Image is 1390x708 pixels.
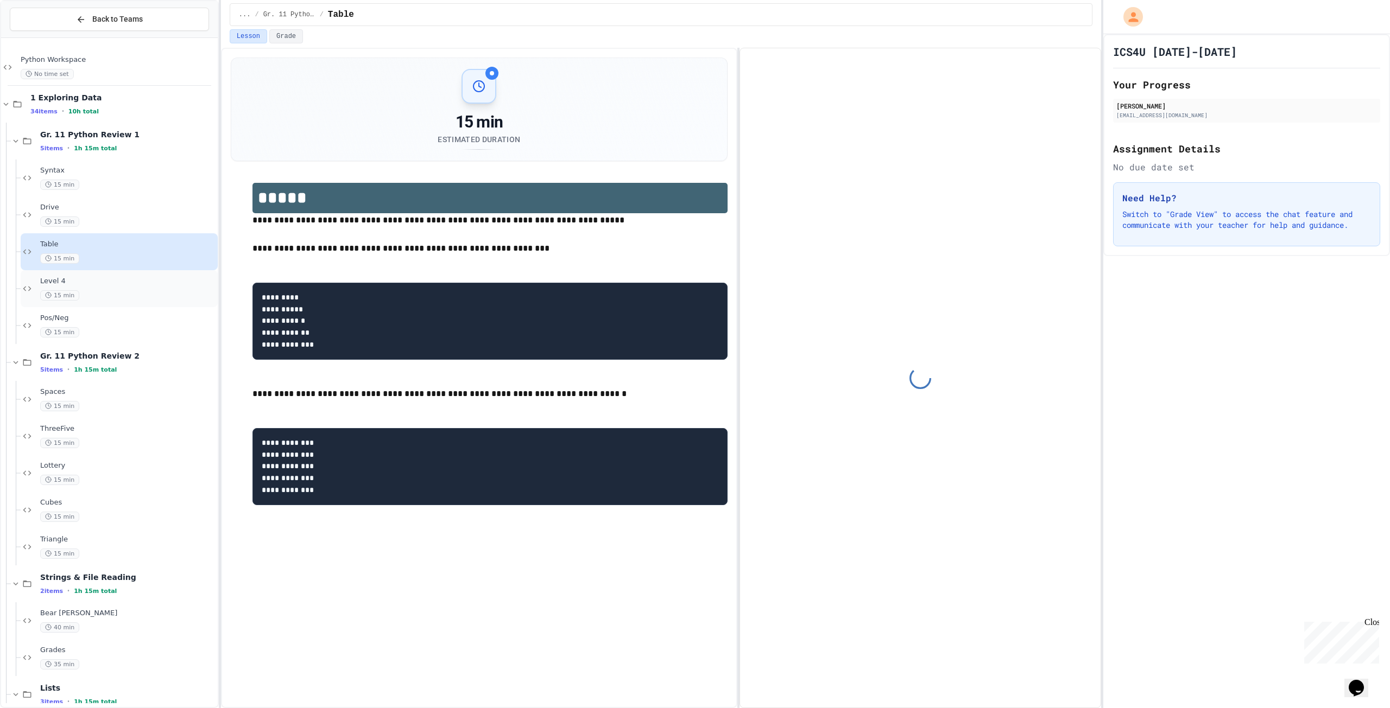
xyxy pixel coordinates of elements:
span: Syntax [40,166,216,175]
span: 15 min [40,180,79,190]
span: 15 min [40,438,79,448]
span: 1h 15m total [74,145,117,152]
span: / [320,10,324,19]
span: / [255,10,258,19]
span: 15 min [40,327,79,337]
span: Pos/Neg [40,314,216,323]
span: • [67,586,69,595]
span: Grades [40,646,216,655]
span: Lists [40,683,216,693]
iframe: chat widget [1344,665,1379,697]
span: Table [40,240,216,249]
span: Gr. 11 Python Review 2 [40,351,216,361]
div: No due date set [1113,161,1380,174]
span: ... [239,10,251,19]
span: • [67,697,69,706]
button: Lesson [230,29,267,43]
span: 1h 15m total [74,366,117,373]
p: Switch to "Grade View" to access the chat feature and communicate with your teacher for help and ... [1122,209,1371,231]
span: 15 min [40,401,79,411]
h2: Assignment Details [1113,141,1380,156]
span: Python Workspace [21,55,216,65]
iframe: chat widget [1300,617,1379,664]
span: Triangle [40,535,216,544]
span: 15 min [40,290,79,301]
span: Gr. 11 Python Review 1 [263,10,315,19]
span: 35 min [40,659,79,669]
span: 3 items [40,698,63,705]
span: 15 min [40,548,79,559]
span: Drive [40,203,216,212]
span: Gr. 11 Python Review 1 [40,130,216,139]
span: 40 min [40,622,79,633]
span: Back to Teams [92,14,143,25]
span: Spaces [40,387,216,397]
h2: Your Progress [1113,77,1380,92]
span: 15 min [40,512,79,522]
span: 5 items [40,366,63,373]
div: Chat with us now!Close [4,4,75,69]
span: 15 min [40,216,79,227]
span: 15 min [40,475,79,485]
span: 15 min [40,253,79,264]
span: Level 4 [40,277,216,286]
span: Strings & File Reading [40,572,216,582]
div: [EMAIL_ADDRESS][DOMAIN_NAME] [1116,111,1377,119]
span: ThreeFive [40,424,216,433]
span: 5 items [40,145,63,152]
span: • [67,144,69,152]
span: Cubes [40,498,216,507]
div: 15 min [438,112,520,132]
span: Table [328,8,354,21]
span: 1h 15m total [74,588,117,595]
span: 10h total [68,108,99,115]
h3: Need Help? [1122,192,1371,205]
span: • [67,365,69,374]
span: 1 Exploring Data [30,93,216,103]
span: • [62,107,64,116]
div: Estimated Duration [438,134,520,145]
div: My Account [1112,4,1146,29]
span: No time set [21,69,74,79]
div: [PERSON_NAME] [1116,101,1377,111]
span: 1h 15m total [74,698,117,705]
button: Back to Teams [10,8,209,31]
button: Grade [269,29,303,43]
span: 2 items [40,588,63,595]
span: Lottery [40,461,216,470]
h1: ICS4U [DATE]-[DATE] [1113,44,1237,59]
span: 34 items [30,108,58,115]
span: Bear [PERSON_NAME] [40,609,216,618]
